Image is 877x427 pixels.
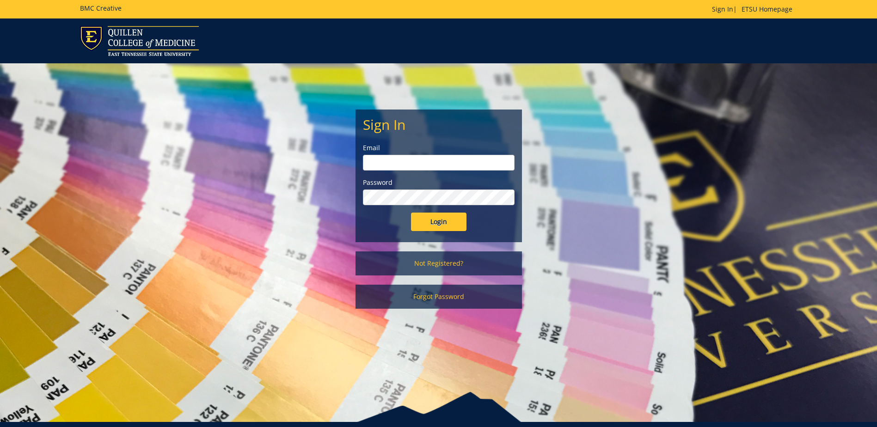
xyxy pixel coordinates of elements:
[356,285,522,309] a: Forgot Password
[80,5,122,12] h5: BMC Creative
[363,143,515,152] label: Email
[356,251,522,275] a: Not Registered?
[363,178,515,187] label: Password
[80,26,199,56] img: ETSU logo
[737,5,797,13] a: ETSU Homepage
[712,5,733,13] a: Sign In
[363,117,515,132] h2: Sign In
[411,213,466,231] input: Login
[712,5,797,14] p: |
